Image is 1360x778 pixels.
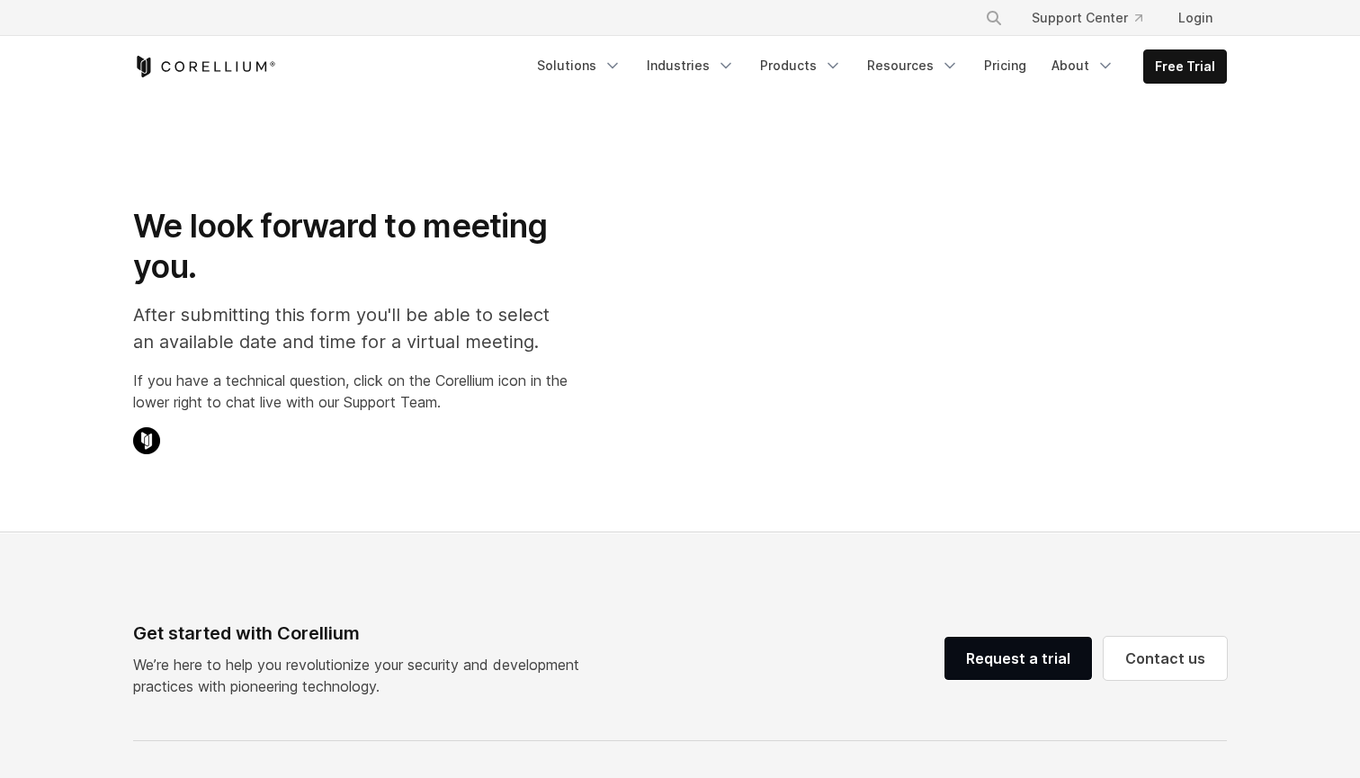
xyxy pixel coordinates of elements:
[133,620,594,647] div: Get started with Corellium
[973,49,1037,82] a: Pricing
[133,370,568,413] p: If you have a technical question, click on the Corellium icon in the lower right to chat live wit...
[133,301,568,355] p: After submitting this form you'll be able to select an available date and time for a virtual meet...
[133,427,160,454] img: Corellium Chat Icon
[978,2,1010,34] button: Search
[526,49,632,82] a: Solutions
[1144,50,1226,83] a: Free Trial
[133,56,276,77] a: Corellium Home
[1104,637,1227,680] a: Contact us
[636,49,746,82] a: Industries
[526,49,1227,84] div: Navigation Menu
[749,49,853,82] a: Products
[1164,2,1227,34] a: Login
[963,2,1227,34] div: Navigation Menu
[944,637,1092,680] a: Request a trial
[133,654,594,697] p: We’re here to help you revolutionize your security and development practices with pioneering tech...
[1041,49,1125,82] a: About
[856,49,970,82] a: Resources
[1017,2,1157,34] a: Support Center
[133,206,568,287] h1: We look forward to meeting you.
